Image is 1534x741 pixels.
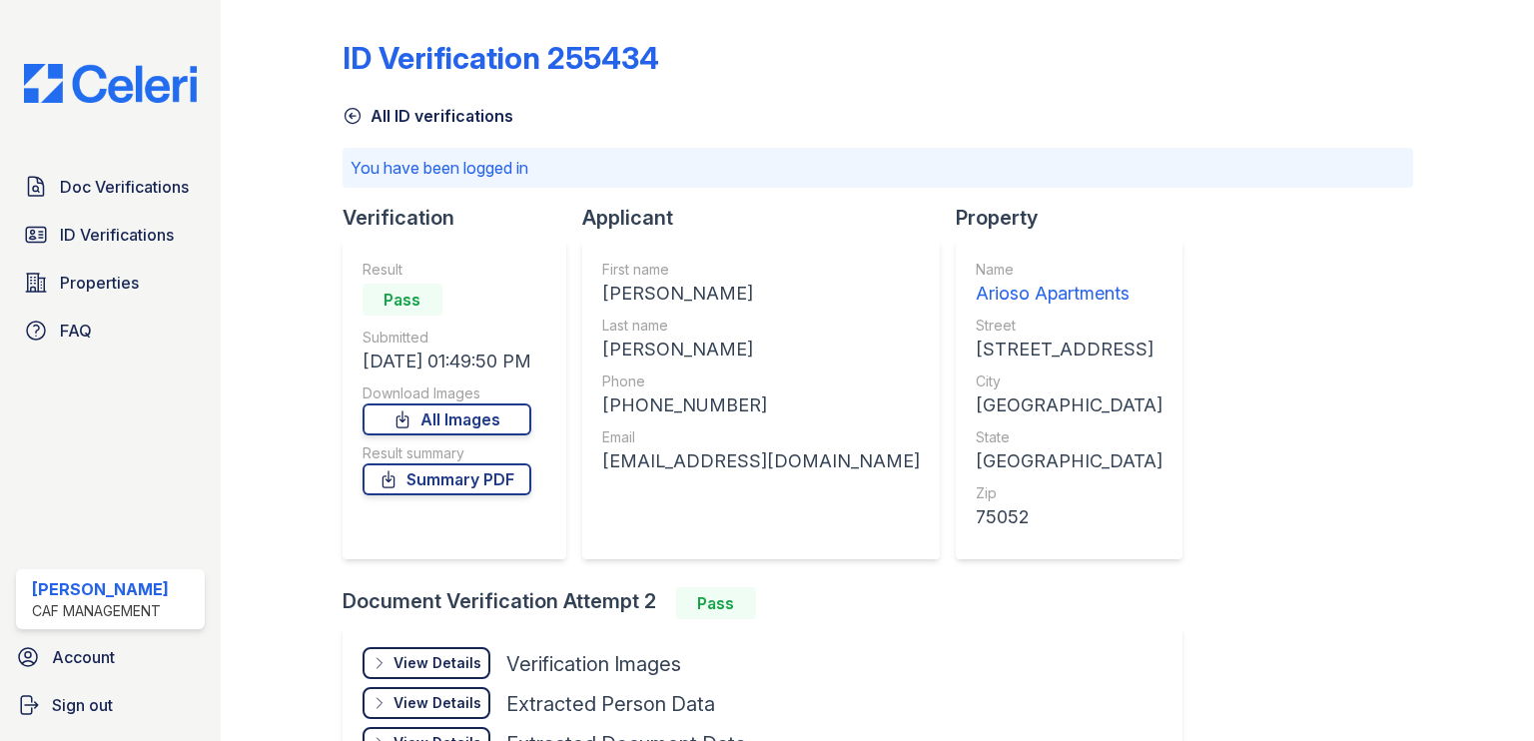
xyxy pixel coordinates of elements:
[602,316,920,336] div: Last name
[676,587,756,619] div: Pass
[363,284,442,316] div: Pass
[976,280,1162,308] div: Arioso Apartments
[343,40,659,76] div: ID Verification 255434
[16,215,205,255] a: ID Verifications
[602,371,920,391] div: Phone
[602,391,920,419] div: [PHONE_NUMBER]
[16,263,205,303] a: Properties
[52,693,113,717] span: Sign out
[363,383,531,403] div: Download Images
[60,175,189,199] span: Doc Verifications
[602,336,920,364] div: [PERSON_NAME]
[363,328,531,348] div: Submitted
[393,653,481,673] div: View Details
[976,447,1162,475] div: [GEOGRAPHIC_DATA]
[16,167,205,207] a: Doc Verifications
[343,204,582,232] div: Verification
[363,463,531,495] a: Summary PDF
[976,483,1162,503] div: Zip
[976,260,1162,308] a: Name Arioso Apartments
[363,260,531,280] div: Result
[60,271,139,295] span: Properties
[582,204,956,232] div: Applicant
[8,64,213,103] img: CE_Logo_Blue-a8612792a0a2168367f1c8372b55b34899dd931a85d93a1a3d3e32e68fde9ad4.png
[363,443,531,463] div: Result summary
[602,427,920,447] div: Email
[8,685,213,725] a: Sign out
[393,693,481,713] div: View Details
[976,371,1162,391] div: City
[506,690,715,718] div: Extracted Person Data
[976,427,1162,447] div: State
[52,645,115,669] span: Account
[602,280,920,308] div: [PERSON_NAME]
[363,348,531,375] div: [DATE] 01:49:50 PM
[32,601,169,621] div: CAF Management
[351,156,1405,180] p: You have been logged in
[343,587,1198,619] div: Document Verification Attempt 2
[8,637,213,677] a: Account
[363,403,531,435] a: All Images
[506,650,681,678] div: Verification Images
[976,316,1162,336] div: Street
[976,336,1162,364] div: [STREET_ADDRESS]
[976,503,1162,531] div: 75052
[602,447,920,475] div: [EMAIL_ADDRESS][DOMAIN_NAME]
[32,577,169,601] div: [PERSON_NAME]
[976,391,1162,419] div: [GEOGRAPHIC_DATA]
[16,311,205,351] a: FAQ
[976,260,1162,280] div: Name
[60,223,174,247] span: ID Verifications
[60,319,92,343] span: FAQ
[602,260,920,280] div: First name
[343,104,513,128] a: All ID verifications
[956,204,1198,232] div: Property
